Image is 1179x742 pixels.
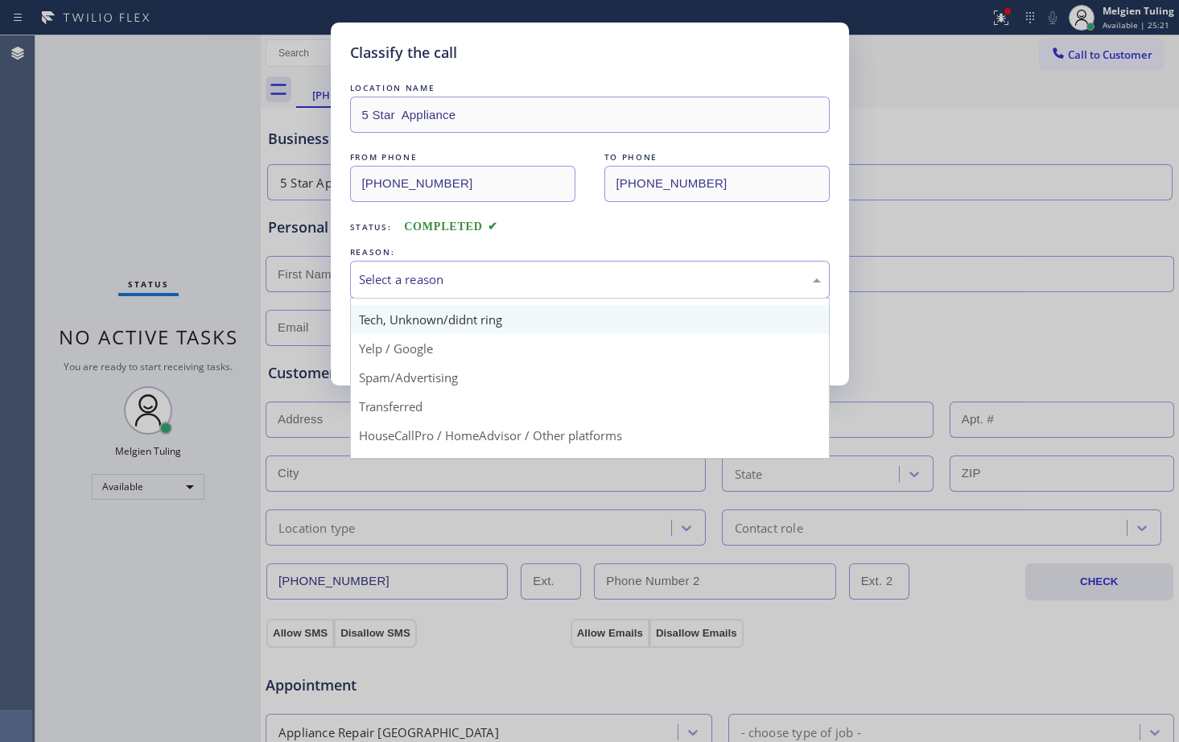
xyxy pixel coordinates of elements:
span: Status: [350,221,392,233]
div: Transferred [351,392,829,421]
div: Yelp / Google [351,334,829,363]
div: Spam/Advertising [351,363,829,392]
div: Select a reason [359,270,821,289]
div: Tech, Unknown/didnt ring [351,305,829,334]
div: TO PHONE [604,149,830,166]
h5: Classify the call [350,42,457,64]
input: From phone [350,166,575,202]
div: REASON: [350,244,830,261]
div: LOCATION NAME [350,80,830,97]
div: Test call [351,450,829,479]
div: HouseCallPro / HomeAdvisor / Other platforms [351,421,829,450]
span: COMPLETED [404,221,497,233]
input: To phone [604,166,830,202]
div: FROM PHONE [350,149,575,166]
